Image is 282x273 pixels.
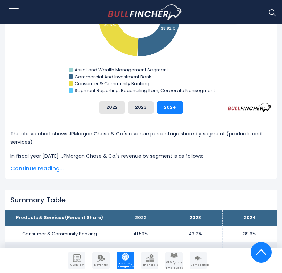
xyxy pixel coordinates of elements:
p: The above chart shows JPMorgan Chase & Co.'s revenue percentage share by segment (products and se... [10,130,272,146]
tspan: 38.82 % [161,26,175,31]
td: 43.2% [168,226,222,242]
a: Company Employees [165,252,183,269]
span: Revenue [93,264,109,266]
text: Commercial And Investment Bank [75,73,151,80]
a: Company Revenue [92,252,110,269]
a: Company Competitors [190,252,207,269]
span: Product / Geography [117,262,133,268]
tspan: 39.6 % [104,23,116,28]
p: In fiscal year [DATE], JPMorgan Chase & Co.'s revenue by segment is as follows: [10,152,272,160]
td: 38.82% [223,242,277,258]
span: Financials [142,264,158,266]
a: Company Overview [68,252,85,269]
th: 2024 [223,210,277,226]
a: Company Product/Geography [117,252,134,269]
button: 2023 [128,101,154,114]
td: 39.6% [223,226,277,242]
h2: Summary Table [10,196,272,204]
span: Overview [69,264,85,266]
th: 2022 [114,210,168,226]
text: Segment Reporting, Reconciling Item, Corporate Nonsegment [75,87,215,94]
td: - [114,242,168,258]
td: Commercial And Investment Bank [5,242,114,258]
th: Products & Services (Percent Share) [5,210,114,226]
a: Company Financials [141,252,158,269]
span: CEO Salary / Employees [166,261,182,270]
td: Consumer & Community Banking [5,226,114,242]
text: Consumer & Community Banking [75,80,149,87]
a: Go to homepage [108,4,183,20]
button: 2022 [99,101,125,114]
button: 2024 [157,101,183,114]
td: - [168,242,222,258]
text: Asset and Wealth Management Segment [75,67,168,73]
th: 2023 [168,210,222,226]
td: 41.59% [114,226,168,242]
span: Competitors [190,264,206,266]
img: bullfincher logo [108,4,183,20]
span: Continue reading... [10,165,272,173]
